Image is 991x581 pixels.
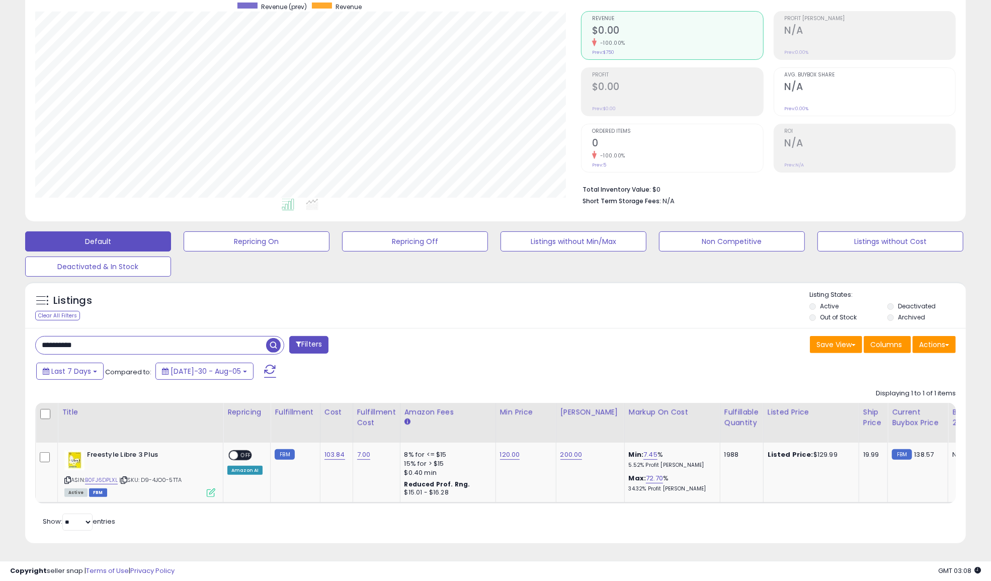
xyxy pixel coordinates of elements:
[171,366,241,376] span: [DATE]-30 - Aug-05
[724,407,759,428] div: Fulfillable Quantity
[324,407,349,418] div: Cost
[85,476,118,484] a: B0FJ6DPLXL
[629,473,646,483] b: Max:
[184,231,329,252] button: Repricing On
[336,3,362,11] span: Revenue
[597,39,625,47] small: -100.00%
[870,340,902,350] span: Columns
[817,231,963,252] button: Listings without Cost
[130,566,175,575] a: Privacy Policy
[25,231,171,252] button: Default
[10,566,175,576] div: seller snap | |
[785,162,804,168] small: Prev: N/A
[500,407,552,418] div: Min Price
[53,294,92,308] h5: Listings
[404,418,410,427] small: Amazon Fees.
[785,25,956,38] h2: N/A
[629,474,712,492] div: %
[36,363,104,380] button: Last 7 Days
[25,257,171,277] button: Deactivated & In Stock
[659,231,805,252] button: Non Competitive
[915,450,934,459] span: 138.57
[898,313,925,321] label: Archived
[629,450,644,459] b: Min:
[89,488,107,497] span: FBM
[820,302,839,310] label: Active
[785,81,956,95] h2: N/A
[404,468,488,477] div: $0.40 min
[810,336,862,353] button: Save View
[119,476,182,484] span: | SKU: D9-4JO0-5TTA
[876,389,956,398] div: Displaying 1 to 1 of 1 items
[51,366,91,376] span: Last 7 Days
[913,336,956,353] button: Actions
[864,336,911,353] button: Columns
[643,450,657,460] a: 7.45
[629,462,712,469] p: 5.52% Profit [PERSON_NAME]
[324,450,345,460] a: 103.84
[785,106,809,112] small: Prev: 0.00%
[592,49,614,55] small: Prev: $750
[724,450,756,459] div: 1988
[501,231,646,252] button: Listings without Min/Max
[404,459,488,468] div: 15% for > $15
[592,16,763,22] span: Revenue
[62,407,219,418] div: Title
[785,72,956,78] span: Avg. Buybox Share
[64,450,85,470] img: 31-qjUX-riL._SL40_.jpg
[820,313,857,321] label: Out of Stock
[10,566,47,575] strong: Copyright
[892,407,944,428] div: Current Buybox Price
[404,407,491,418] div: Amazon Fees
[35,311,80,320] div: Clear All Filters
[592,129,763,134] span: Ordered Items
[275,449,294,460] small: FBM
[289,336,328,354] button: Filters
[227,407,266,418] div: Repricing
[646,473,663,483] a: 72.70
[768,407,855,418] div: Listed Price
[938,566,981,575] span: 2025-08-13 03:08 GMT
[629,450,712,469] div: %
[357,450,371,460] a: 7.00
[583,185,651,194] b: Total Inventory Value:
[227,466,263,475] div: Amazon AI
[155,363,254,380] button: [DATE]-30 - Aug-05
[592,81,763,95] h2: $0.00
[597,152,625,159] small: -100.00%
[592,162,606,168] small: Prev: 5
[898,302,936,310] label: Deactivated
[560,450,583,460] a: 200.00
[952,407,989,428] div: BB Share 24h.
[809,290,966,300] p: Listing States:
[592,106,616,112] small: Prev: $0.00
[64,450,215,496] div: ASIN:
[86,566,129,575] a: Terms of Use
[404,450,488,459] div: 8% for <= $15
[583,197,661,205] b: Short Term Storage Fees:
[592,25,763,38] h2: $0.00
[768,450,851,459] div: $129.99
[64,488,88,497] span: All listings currently available for purchase on Amazon
[592,72,763,78] span: Profit
[785,129,956,134] span: ROI
[275,407,315,418] div: Fulfillment
[629,407,716,418] div: Markup on Cost
[892,449,912,460] small: FBM
[357,407,396,428] div: Fulfillment Cost
[663,196,675,206] span: N/A
[404,488,488,497] div: $15.01 - $16.28
[952,450,985,459] div: N/A
[500,450,520,460] a: 120.00
[560,407,620,418] div: [PERSON_NAME]
[785,137,956,151] h2: N/A
[238,451,254,460] span: OFF
[583,183,948,195] li: $0
[863,407,883,428] div: Ship Price
[624,403,720,443] th: The percentage added to the cost of goods (COGS) that forms the calculator for Min & Max prices.
[87,450,209,462] b: Freestyle Libre 3 Plus
[768,450,813,459] b: Listed Price:
[261,3,307,11] span: Revenue (prev)
[629,485,712,492] p: 34.32% Profit [PERSON_NAME]
[592,137,763,151] h2: 0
